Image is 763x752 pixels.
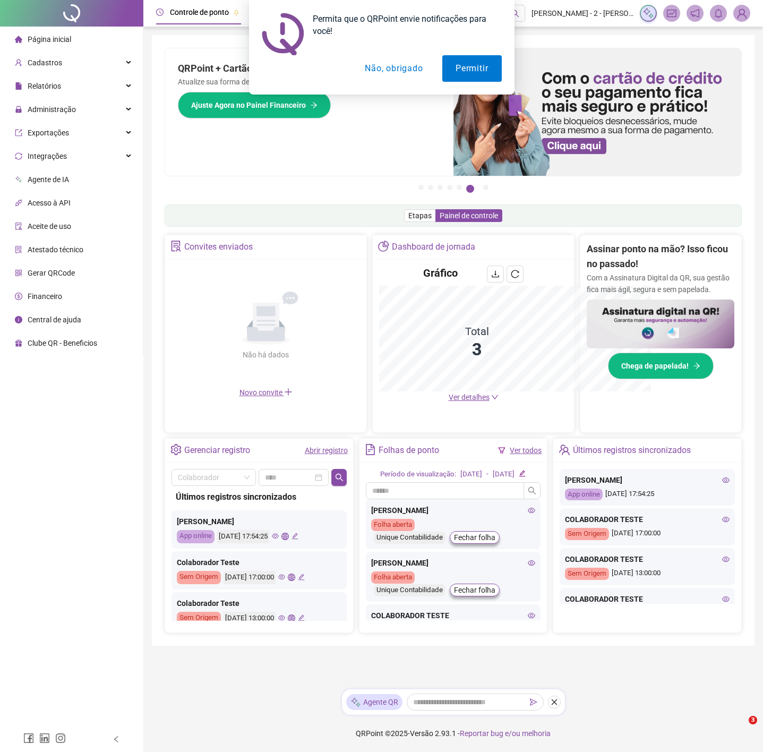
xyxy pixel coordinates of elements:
[491,394,499,401] span: down
[621,360,689,372] span: Chega de papelada!
[371,571,415,584] div: Folha aberta
[722,476,730,484] span: eye
[460,469,482,480] div: [DATE]
[143,715,763,752] footer: QRPoint © 2025 - 2.93.1 -
[15,106,22,113] span: lock
[722,516,730,523] span: eye
[371,505,536,516] div: [PERSON_NAME]
[28,152,67,160] span: Integrações
[224,612,276,625] div: [DATE] 13:00:00
[565,553,730,565] div: COLABORADOR TESTE
[722,595,730,603] span: eye
[176,490,342,503] div: Últimos registros sincronizados
[528,486,536,495] span: search
[587,300,734,349] img: banner%2F02c71560-61a6-44d4-94b9-c8ab97240462.png
[392,238,475,256] div: Dashboard de jornada
[528,507,535,514] span: eye
[486,469,488,480] div: -
[278,614,285,621] span: eye
[272,533,279,540] span: eye
[379,441,439,459] div: Folhas de ponto
[450,584,500,596] button: Fechar folha
[565,593,730,605] div: COLABORADOR TESTE
[28,222,71,230] span: Aceite de uso
[454,532,495,543] span: Fechar folha
[335,473,344,482] span: search
[565,489,730,501] div: [DATE] 17:54:25
[374,532,445,544] div: Unique Contabilidade
[39,733,50,744] span: linkedin
[408,211,432,220] span: Etapas
[113,736,120,743] span: left
[28,105,76,114] span: Administração
[217,530,269,543] div: [DATE] 17:54:25
[410,729,433,738] span: Versão
[519,470,526,477] span: edit
[15,293,22,300] span: dollar
[528,612,535,619] span: eye
[447,185,452,190] button: 4
[551,698,558,706] span: close
[565,489,603,501] div: App online
[565,528,730,540] div: [DATE] 17:00:00
[292,533,298,540] span: edit
[350,697,361,708] img: sparkle-icon.fc2bf0ac1784a2077858766a79e2daf3.svg
[15,316,22,323] span: info-circle
[587,272,734,295] p: Com a Assinatura Digital da QR, sua gestão fica mais ágil, segura e sem papelada.
[177,597,341,609] div: Colaborador Teste
[28,175,69,184] span: Agente de IA
[428,185,433,190] button: 2
[722,556,730,563] span: eye
[418,185,424,190] button: 1
[587,242,734,272] h2: Assinar ponto na mão? Isso ficou no passado!
[177,612,221,625] div: Sem Origem
[374,584,445,596] div: Unique Contabilidade
[15,152,22,160] span: sync
[15,269,22,277] span: qrcode
[491,270,500,278] span: download
[298,574,305,580] span: edit
[177,571,221,584] div: Sem Origem
[284,388,293,396] span: plus
[438,185,443,190] button: 3
[498,447,505,454] span: filter
[693,362,700,370] span: arrow-right
[528,559,535,567] span: eye
[449,393,499,401] a: Ver detalhes down
[454,584,495,596] span: Fechar folha
[170,241,182,252] span: solution
[442,55,501,82] button: Permitir
[177,516,341,527] div: [PERSON_NAME]
[170,444,182,455] span: setting
[511,270,519,278] span: reload
[346,694,402,710] div: Agente QR
[28,315,81,324] span: Central de ajuda
[483,185,488,190] button: 7
[288,574,295,580] span: global
[28,245,83,254] span: Atestado técnico
[749,716,757,724] span: 3
[450,531,500,544] button: Fechar folha
[224,571,276,584] div: [DATE] 17:00:00
[305,446,348,455] a: Abrir registro
[28,269,75,277] span: Gerar QRCode
[298,614,305,621] span: edit
[460,729,551,738] span: Reportar bug e/ou melhoria
[371,610,536,621] div: COLABORADOR TESTE
[310,101,318,109] span: arrow-right
[281,533,288,540] span: global
[365,444,376,455] span: file-text
[423,266,458,280] h4: Gráfico
[440,211,498,220] span: Painel de controle
[262,13,304,55] img: notification icon
[573,441,691,459] div: Últimos registros sincronizados
[191,99,306,111] span: Ajuste Agora no Painel Financeiro
[288,614,295,621] span: global
[565,568,730,580] div: [DATE] 13:00:00
[466,185,474,193] button: 6
[239,388,293,397] span: Novo convite
[352,55,436,82] button: Não, obrigado
[15,199,22,207] span: api
[184,441,250,459] div: Gerenciar registro
[371,519,415,531] div: Folha aberta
